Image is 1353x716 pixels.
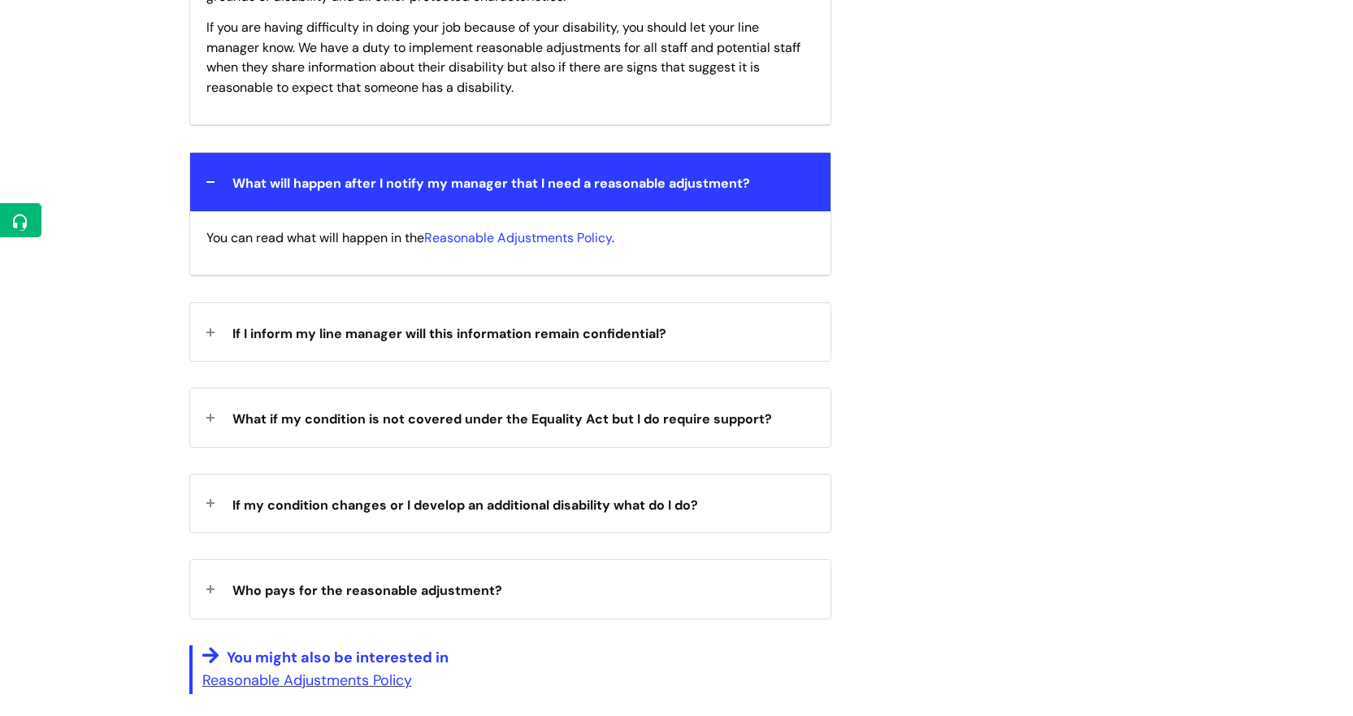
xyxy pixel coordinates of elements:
span: You might also be interested in [227,648,449,667]
span: Who pays for the reasonable adjustment? [232,582,502,599]
a: Reasonable Adjustments Policy [202,670,412,690]
span: What if my condition is not covered under the Equality Act but I do require support? [232,410,772,427]
span: What will happen after I notify my manager that I need a reasonable adjustment? [232,175,750,192]
span: You can read what will happen in the . [206,229,614,246]
span: If you are having difficulty in doing your job because of your disability, you should let your li... [206,19,800,96]
span: If I inform my line manager will this information remain confidential? [232,325,666,342]
a: Reasonable Adjustments Policy [424,229,612,246]
span: If my condition changes or I develop an additional disability what do I do? [232,497,698,514]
